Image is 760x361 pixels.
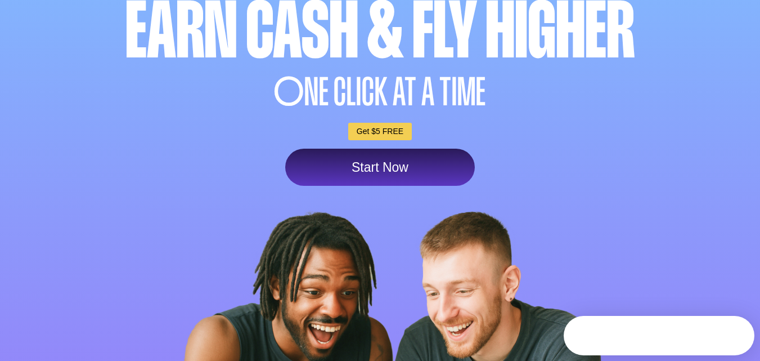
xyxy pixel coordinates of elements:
[722,323,749,350] iframe: Intercom live chat
[564,316,754,355] iframe: Intercom live chat discovery launcher
[285,149,475,186] a: Start Now
[274,73,304,112] span: O
[348,123,412,140] a: Get $5 FREE
[59,73,702,112] div: NE CLICK AT A TIME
